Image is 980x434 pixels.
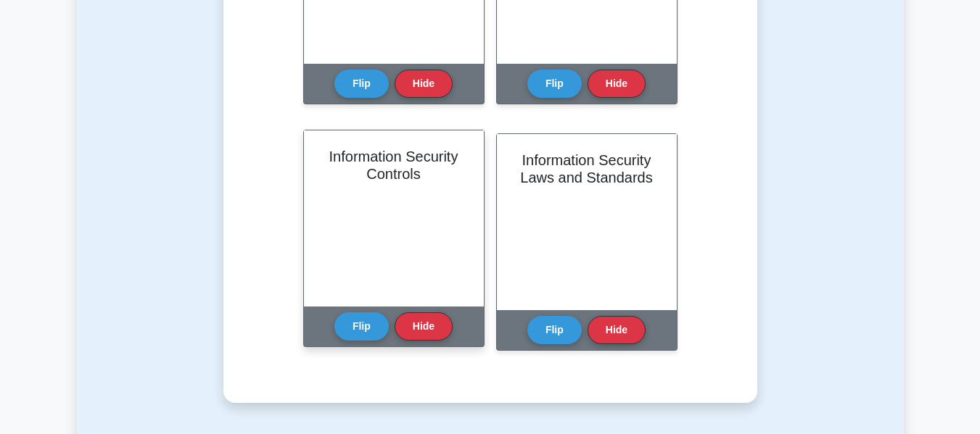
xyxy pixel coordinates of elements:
[321,148,466,183] h2: Information Security Controls
[588,70,646,98] button: Hide
[395,70,453,98] button: Hide
[588,316,646,344] button: Hide
[334,312,389,341] button: Flip
[514,151,659,186] h2: Information Security Laws and Standards
[527,316,582,344] button: Flip
[334,70,389,98] button: Flip
[395,312,453,341] button: Hide
[527,70,582,98] button: Flip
